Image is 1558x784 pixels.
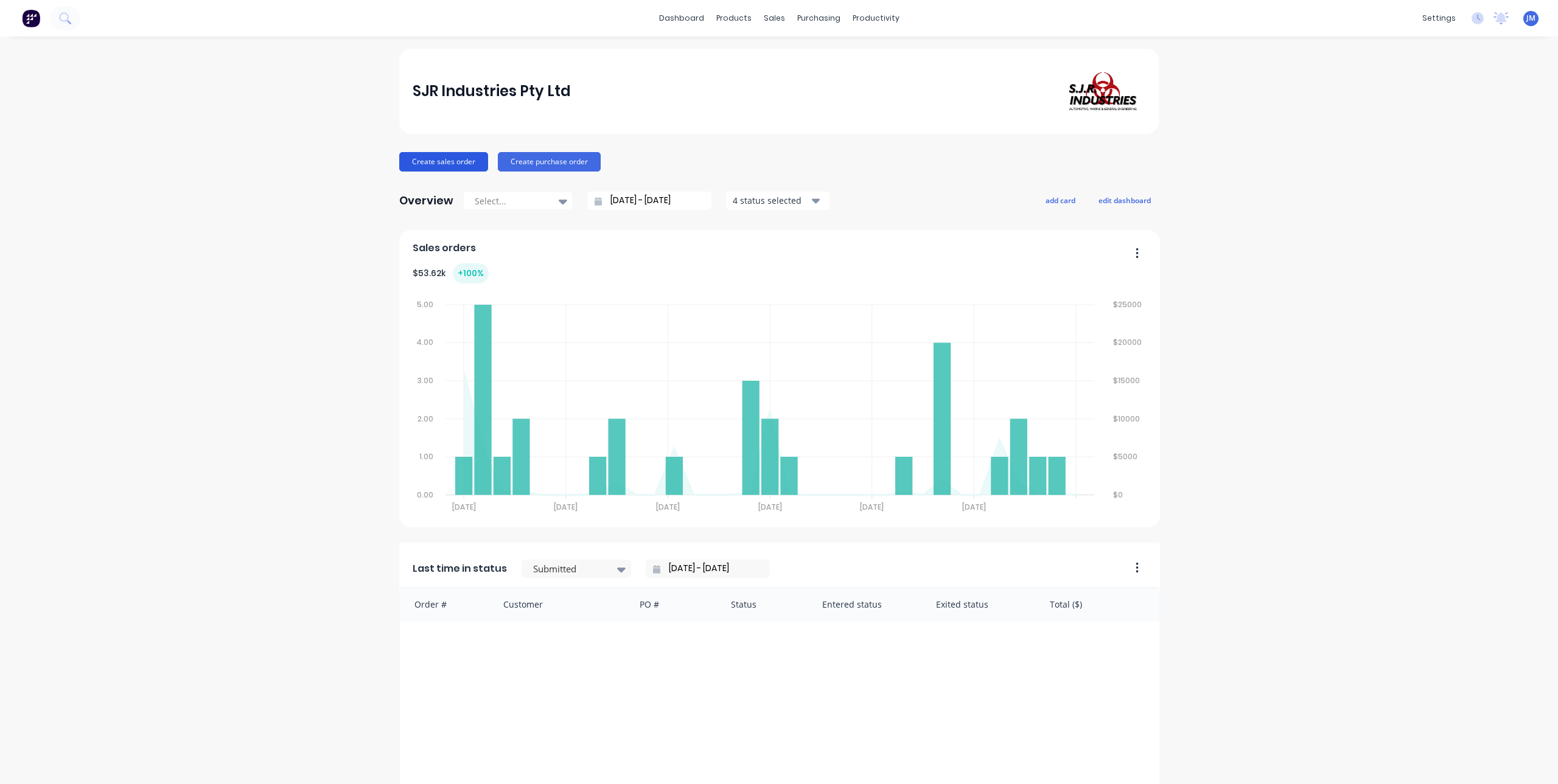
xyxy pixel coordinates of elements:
div: products [710,9,758,27]
tspan: 5.00 [417,299,433,310]
div: 4 status selected [733,194,809,207]
div: Overview [399,189,453,213]
tspan: 1.00 [419,451,433,462]
div: PO # [627,588,719,620]
div: Status [719,588,810,620]
div: + 100 % [453,263,489,283]
tspan: $20000 [1114,337,1142,347]
div: Total ($) [1038,588,1159,620]
tspan: [DATE] [758,502,782,512]
tspan: 0.00 [417,490,433,500]
div: Customer [491,588,628,620]
div: purchasing [791,9,847,27]
div: Exited status [924,588,1038,620]
tspan: 3.00 [417,375,433,386]
span: Last time in status [413,561,507,576]
tspan: $25000 [1114,299,1142,310]
div: SJR Industries Pty Ltd [413,79,571,103]
div: settings [1416,9,1462,27]
span: Sales orders [413,241,476,255]
button: edit dashboard [1091,192,1159,208]
input: Filter by date [660,560,765,578]
tspan: [DATE] [861,502,884,512]
div: $ 53.62k [413,263,489,283]
div: Entered status [810,588,924,620]
tspan: $5000 [1114,451,1138,462]
div: Order # [400,588,491,620]
button: add card [1038,192,1083,208]
tspan: 2.00 [417,414,433,424]
tspan: [DATE] [656,502,680,512]
div: productivity [847,9,906,27]
tspan: $0 [1114,490,1123,500]
tspan: [DATE] [452,502,475,512]
tspan: [DATE] [963,502,987,512]
div: sales [758,9,791,27]
img: Factory [22,9,40,27]
img: SJR Industries Pty Ltd [1060,66,1145,117]
a: dashboard [653,9,710,27]
tspan: [DATE] [554,502,578,512]
span: JM [1526,13,1535,24]
tspan: 4.00 [416,337,433,347]
tspan: $15000 [1114,375,1141,386]
button: 4 status selected [726,192,830,210]
button: Create purchase order [498,152,601,172]
tspan: $10000 [1114,414,1141,424]
button: Create sales order [399,152,488,172]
